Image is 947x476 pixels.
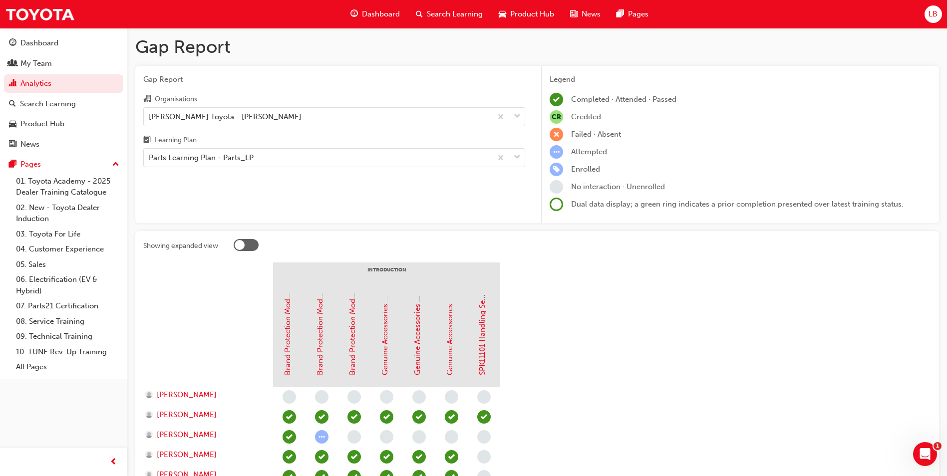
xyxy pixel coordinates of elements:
div: News [20,139,39,150]
a: 07. Parts21 Certification [12,298,123,314]
span: Product Hub [510,8,554,20]
div: Learning Plan [155,135,197,145]
a: [PERSON_NAME] [145,409,264,421]
a: 08. Service Training [12,314,123,329]
a: car-iconProduct Hub [491,4,562,24]
span: learningRecordVerb_NONE-icon [477,450,491,464]
a: search-iconSearch Learning [408,4,491,24]
span: learningRecordVerb_PASS-icon [315,450,328,464]
span: Dual data display; a green ring indicates a prior completion presented over latest training status. [571,200,904,209]
span: prev-icon [110,456,117,469]
a: 05. Sales [12,257,123,272]
a: Product Hub [4,115,123,133]
a: All Pages [12,359,123,375]
a: pages-iconPages [609,4,656,24]
span: learningRecordVerb_COMPLETE-icon [283,430,296,444]
span: learningRecordVerb_PASS-icon [347,450,361,464]
a: Dashboard [4,34,123,52]
span: learningRecordVerb_NONE-icon [412,430,426,444]
div: [PERSON_NAME] Toyota - [PERSON_NAME] [149,111,302,122]
div: Organisations [155,94,197,104]
span: down-icon [514,110,521,123]
span: Attempted [571,147,607,156]
span: learningRecordVerb_NONE-icon [315,390,328,404]
span: news-icon [570,8,578,20]
img: Trak [5,3,75,25]
span: No interaction · Unenrolled [571,182,665,191]
span: learningRecordVerb_COMPLETE-icon [412,410,426,424]
span: learningRecordVerb_COMPLETE-icon [380,410,393,424]
button: Pages [4,155,123,174]
span: Gap Report [143,74,525,85]
div: Product Hub [20,118,64,130]
iframe: Intercom live chat [913,442,937,466]
span: learningRecordVerb_COMPLETE-icon [445,450,458,464]
span: Enrolled [571,165,600,174]
a: 06. Electrification (EV & Hybrid) [12,272,123,298]
div: Tooltip anchor [219,241,228,250]
span: Credited [571,112,601,121]
span: News [582,8,601,20]
span: learningRecordVerb_NONE-icon [477,430,491,444]
a: Search Learning [4,95,123,113]
span: learningRecordVerb_COMPLETE-icon [315,410,328,424]
div: Parts Learning Plan - Parts_LP [149,152,254,164]
span: Completed · Attended · Passed [571,95,676,104]
span: null-icon [550,110,563,124]
div: Introduction [273,262,500,287]
span: learningRecordVerb_FAIL-icon [550,128,563,141]
span: learningRecordVerb_ATTEMPT-icon [315,430,328,444]
span: pages-icon [617,8,624,20]
a: guage-iconDashboard [342,4,408,24]
span: Failed · Absent [571,130,621,139]
span: learningRecordVerb_NONE-icon [347,430,361,444]
span: learningRecordVerb_COMPLETE-icon [550,93,563,106]
span: search-icon [9,100,16,109]
span: learningRecordVerb_NONE-icon [412,390,426,404]
span: learningRecordVerb_COMPLETE-icon [412,450,426,464]
span: learningRecordVerb_ATTEMPT-icon [550,145,563,159]
a: 09. Technical Training [12,329,123,344]
span: learningRecordVerb_NONE-icon [550,180,563,194]
span: learningRecordVerb_NONE-icon [283,390,296,404]
span: [PERSON_NAME] [157,429,217,441]
a: 03. Toyota For Life [12,227,123,242]
div: Legend [550,74,931,85]
a: 02. New - Toyota Dealer Induction [12,200,123,227]
a: [PERSON_NAME] [145,449,264,461]
span: learningRecordVerb_NONE-icon [347,390,361,404]
a: 10. TUNE Rev-Up Training [12,344,123,360]
div: Showing expanded view [143,241,218,251]
span: down-icon [514,151,521,164]
span: chart-icon [9,79,16,88]
div: Dashboard [20,37,58,49]
span: guage-icon [350,8,358,20]
span: [PERSON_NAME] [157,389,217,401]
span: organisation-icon [143,95,151,104]
span: learningRecordVerb_COMPLETE-icon [347,410,361,424]
span: learningRecordVerb_COMPLETE-icon [380,450,393,464]
span: learningRecordVerb_COMPLETE-icon [283,410,296,424]
span: news-icon [9,140,16,149]
span: guage-icon [9,39,16,48]
div: My Team [20,58,52,69]
span: people-icon [9,59,16,68]
a: 01. Toyota Academy - 2025 Dealer Training Catalogue [12,174,123,200]
a: [PERSON_NAME] [145,389,264,401]
span: search-icon [416,8,423,20]
a: Analytics [4,74,123,93]
span: car-icon [9,120,16,129]
span: 1 [934,442,942,450]
div: Pages [20,159,41,170]
span: car-icon [499,8,506,20]
h1: Gap Report [135,36,939,58]
a: [PERSON_NAME] [145,429,264,441]
a: My Team [4,54,123,73]
span: LB [929,8,938,20]
span: learningRecordVerb_NONE-icon [380,390,393,404]
a: 04. Customer Experience [12,241,123,257]
span: learningRecordVerb_NONE-icon [445,390,458,404]
span: learningRecordVerb_PASS-icon [283,450,296,464]
span: Search Learning [427,8,483,20]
